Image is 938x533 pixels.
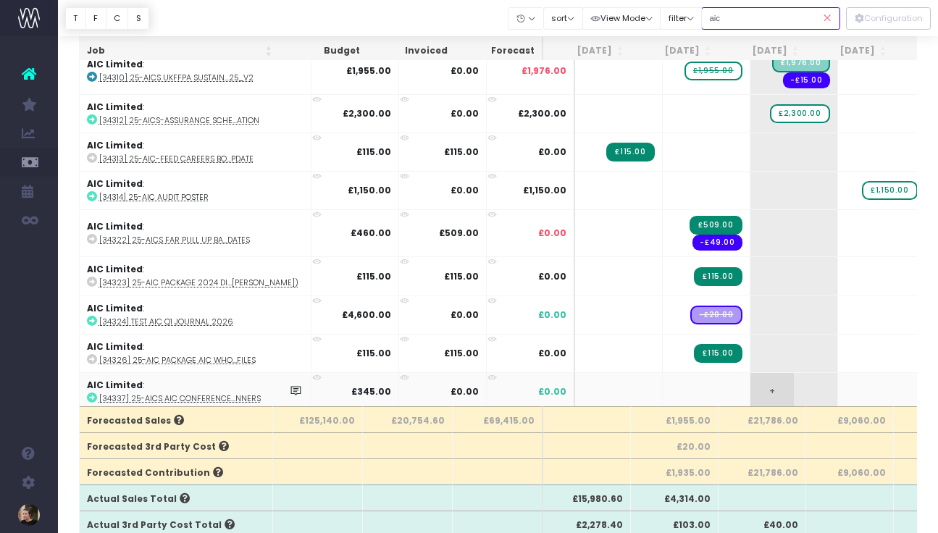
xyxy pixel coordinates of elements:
img: tab_keywords_by_traffic_grey.svg [144,84,156,96]
button: View Mode [582,7,661,30]
span: wayahead Sales Forecast Item [684,62,742,80]
span: £0.00 [538,385,566,398]
span: + [750,373,794,411]
strong: £460.00 [351,227,391,239]
abbr: [34313] 25-AIC-Feed Careers Booklet logo update [99,154,254,164]
th: £1,955.00 [631,406,719,432]
abbr: [34326] 25-AIC Package AIC Who are we leaflet InDesign files [99,355,256,366]
strong: AIC Limited [87,340,143,353]
span: Streamtime expense: Stock Image – No supplier [783,72,829,88]
span: Streamtime Invoice: 15739 – AIC Package 2024 Dinner Assets (Scotland, Seed & Fertiliser) [694,267,742,286]
th: Sep 25: activate to sort column ascending [719,37,806,65]
span: Streamtime Invoice: 15740 – Package AIC Who are we leaflet InDesign files [694,344,742,363]
td: : [80,133,311,171]
td: : [80,209,311,256]
input: Search... [701,7,840,30]
strong: AIC Limited [87,139,143,151]
span: £1,150.00 [523,184,566,197]
strong: AIC Limited [87,263,143,275]
strong: £115.00 [356,146,391,158]
th: Forecasted Contribution [80,458,273,484]
strong: AIC Limited [87,302,143,314]
div: Vertical button group [65,7,149,30]
th: Aug 25: activate to sort column ascending [631,37,719,65]
th: £9,060.00 [806,458,894,484]
td: : [80,47,311,94]
strong: £1,955.00 [346,64,391,77]
span: £0.00 [538,270,566,283]
button: S [127,7,149,30]
strong: £0.00 [451,107,479,119]
div: v 4.0.25 [41,23,71,35]
th: Forecasted 3rd Party Cost [80,432,273,458]
strong: £115.00 [356,347,391,359]
th: £69,415.00 [453,406,543,432]
th: £1,935.00 [631,458,719,484]
strong: £115.00 [444,146,479,158]
span: Streamtime expense: Print – No supplier [692,235,742,251]
strong: £345.00 [351,385,391,398]
button: sort [543,7,583,30]
strong: AIC Limited [87,101,143,113]
strong: £0.00 [451,309,479,321]
button: filter [660,7,702,30]
strong: AIC Limited [87,220,143,232]
td: : [80,372,311,411]
span: Forecasted Sales [87,414,184,427]
strong: £0.00 [451,184,479,196]
abbr: [34337] 25-AICS AIC Conference ATN Enews banners [99,393,261,404]
strong: AIC Limited [87,177,143,190]
span: £0.00 [538,347,566,360]
span: wayahead Sales Forecast Item [862,181,917,200]
strong: £1,150.00 [348,184,391,196]
th: £4,314.00 [631,484,719,511]
abbr: [34323] 25-AIC Package 2024 Dinner Assets (Scotland, Seed & Fertiliser) [99,277,298,288]
span: £0.00 [538,227,566,240]
strong: £0.00 [451,385,479,398]
div: Keywords by Traffic [160,85,244,95]
th: Oct 25: activate to sort column ascending [806,37,894,65]
img: logo_orange.svg [23,23,35,35]
abbr: [34322] 25-AICS FAR pull up banner logo updates [99,235,250,245]
strong: £4,600.00 [342,309,391,321]
span: £1,976.00 [522,64,566,77]
span: Streamtime Draft Invoice: UKFFPA Sustainability Statement 2025_V2 [772,54,829,72]
abbr: [34310] 25-AICS UKFFPA Sustainability Statement 2025_V2 [99,72,254,83]
td: : [80,171,311,209]
span: wayahead Sales Forecast Item [770,104,829,123]
th: £20.00 [631,432,719,458]
strong: £115.00 [444,270,479,282]
strong: AIC Limited [87,58,143,70]
abbr: [34314] 25-AIC Audit Poster [99,192,209,203]
th: £15,980.60 [543,484,631,511]
button: T [65,7,86,30]
td: : [80,94,311,133]
img: images/default_profile_image.png [18,504,40,526]
span: £0.00 [538,146,566,159]
button: Configuration [846,7,931,30]
th: £21,786.00 [719,406,806,432]
td: : [80,256,311,295]
th: Jul 25: activate to sort column ascending [543,37,631,65]
th: Forecast [455,37,543,65]
abbr: [34312] 25-AICS-Assurance Scheme logos modernisation [99,115,259,126]
div: Domain: [DOMAIN_NAME] [38,38,159,49]
th: £9,060.00 [806,406,894,432]
th: Budget [280,37,367,65]
strong: £509.00 [439,227,479,239]
td: : [80,295,311,334]
abbr: [34324] TEST AIC Q1 Journal 2026 [99,316,233,327]
span: Streamtime Draft Expense: Stock Image – No supplier [690,306,742,324]
strong: £0.00 [451,64,479,77]
button: F [85,7,106,30]
strong: AIC Limited [87,379,143,391]
strong: £115.00 [444,347,479,359]
span: £0.00 [538,309,566,322]
img: tab_domain_overview_orange.svg [39,84,51,96]
strong: £2,300.00 [343,107,391,119]
strong: £115.00 [356,270,391,282]
th: Actual Sales Total [80,484,273,511]
span: £2,300.00 [518,107,566,120]
div: Domain Overview [55,85,130,95]
span: Streamtime Invoice: 15738 – AICS FAR pull up banner logo updates [690,216,742,235]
